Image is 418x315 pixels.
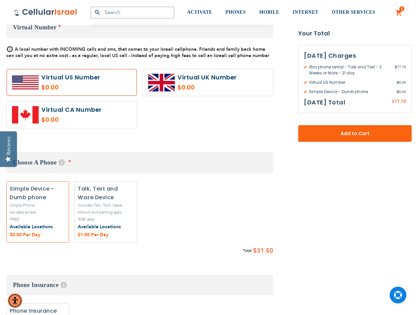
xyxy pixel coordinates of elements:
div: Accessibility Menu [8,293,22,308]
strong: Your Total [298,28,412,38]
a: Available Locations [78,224,121,230]
span: Virtual US Number [304,79,397,85]
span: MOBILE [259,10,280,15]
span: 0.00 [397,89,406,95]
span: $ [397,89,399,95]
span: $ [395,64,397,70]
span: 77.70 [394,98,406,104]
span: OTHER SERVICES [332,10,375,15]
span: 77.70 [395,64,406,76]
span: INTERNET [293,10,318,15]
span: Simple Device - Dumb phone [304,89,397,95]
span: 31.50 [257,246,273,256]
span: ACTIVATE [187,10,212,15]
span: Add to Cart [320,130,390,137]
a: Available Locations [10,224,53,230]
button: Add to Cart [298,125,412,142]
span: $ [397,79,399,85]
span: Total [243,247,252,254]
h3: Choose A Phone [6,152,273,173]
span: PHONES [226,10,246,15]
span: $ [392,99,394,105]
h3: [DATE] Charges [304,51,406,61]
span: Virtual Number [13,24,57,31]
span: 5 [401,6,403,12]
div: Reviews [6,136,12,155]
img: Cellular Israel Logo [14,8,77,16]
span: Xtra phone rental - Talk and Text - 2 Weeks or More - 21 day [304,64,395,76]
span: $ [253,246,257,256]
span: A local number with INCOMING calls and sms, that comes to your Israeli cellphone. Friends and fam... [6,46,269,59]
span: 0.00 [397,79,406,85]
input: Search [91,7,174,18]
span: Help [58,159,65,166]
span: Help [60,282,67,288]
a: 5 [395,9,403,17]
h3: Phone Insurance [6,275,273,295]
h3: [DATE] Total [304,97,345,107]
